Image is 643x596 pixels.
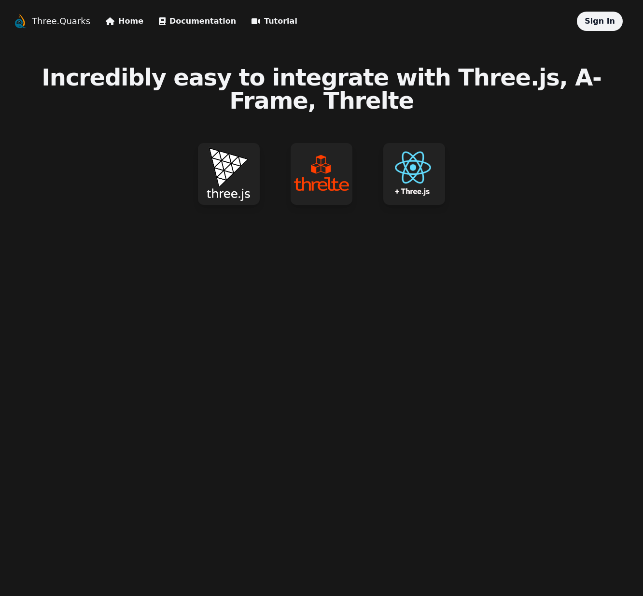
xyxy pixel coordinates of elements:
[182,128,275,220] a: Native Three JS
[585,16,615,26] a: Sign In
[291,143,352,205] img: threlte
[198,143,260,205] img: Native Three JS
[159,15,236,27] a: Documentation
[275,128,368,220] a: threlte
[383,143,445,205] img: react-three-fiber
[106,15,143,27] a: Home
[252,15,297,27] a: Tutorial
[13,66,630,112] h2: Incredibly easy to integrate with Three.js, A-Frame, Threlte
[368,128,461,220] a: react-three-fiber
[32,14,90,28] a: Three.Quarks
